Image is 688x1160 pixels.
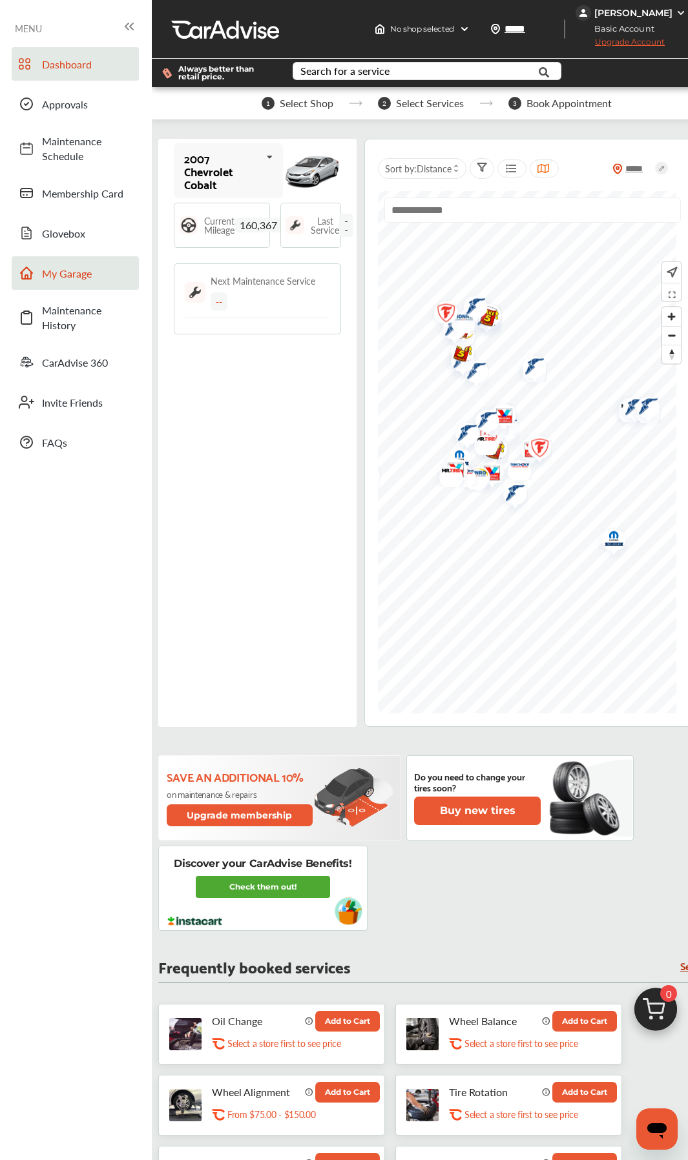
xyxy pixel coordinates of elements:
span: Maintenance History [42,303,132,332]
img: logo-take5.png [441,332,475,374]
div: Map marker [434,452,466,493]
span: Sort by : [385,162,452,175]
div: Map marker [455,354,487,392]
div: Map marker [441,332,474,374]
span: Membership Card [42,186,132,201]
div: Map marker [494,476,526,514]
img: new-tire.a0c7fe23.svg [548,756,626,840]
span: -- [339,214,353,237]
span: Current Mileage [204,216,235,234]
canvas: Map [378,191,676,713]
div: Map marker [438,442,470,478]
div: Map marker [609,391,641,428]
div: Map marker [443,460,475,487]
div: Map marker [609,395,641,422]
p: Wheel Balance [449,1015,537,1027]
button: Add to Cart [315,1011,380,1032]
a: Invite Friends [12,385,139,419]
p: Select a store first to see price [464,1108,578,1121]
img: logo-goodyear.png [446,416,480,454]
div: Map marker [513,349,545,387]
span: 0 [660,985,677,1002]
span: Basic Account [577,22,664,36]
button: Buy new tires [414,797,541,825]
img: logo-goodyear.png [513,349,547,387]
img: logo-goodyear.png [454,289,488,327]
img: logo-mopar.png [609,391,643,428]
a: Check them out! [196,876,330,898]
span: Reset bearing to north [662,345,681,363]
span: 1 [262,97,275,110]
a: CarAdvise 360 [12,345,139,379]
div: Map marker [518,430,550,471]
p: Oil Change [212,1015,300,1027]
span: My Garage [42,266,132,281]
a: Buy new tires [414,797,543,825]
div: Map marker [455,462,487,489]
span: CarAdvise 360 [42,355,132,370]
img: maintenance_logo [286,216,304,234]
img: dollor_label_vector.a70140d1.svg [162,68,172,79]
button: Zoom out [662,326,681,345]
img: instacart-vehicle.0979a191.svg [335,897,362,925]
img: Midas+Logo_RGB.png [442,318,476,352]
div: Map marker [511,432,543,473]
div: Map marker [466,403,498,441]
img: header-down-arrow.9dd2ce7d.svg [459,24,470,34]
img: location_vector.a44bc228.svg [490,24,501,34]
span: 3 [508,97,521,110]
button: Upgrade membership [167,804,313,826]
span: No shop selected [390,24,454,34]
img: logo-mrtire.png [464,428,499,455]
img: logo-mrtire.png [609,395,643,422]
img: logo-goodyear.png [613,390,647,428]
a: Approvals [12,87,139,121]
p: Select a store first to see price [227,1037,340,1050]
a: FAQs [12,425,139,459]
p: on maintenance & repairs [167,789,315,799]
a: Glovebox [12,216,139,250]
span: 160,367 [235,218,282,232]
img: stepper-arrow.e24c07c6.svg [479,101,493,106]
iframe: Button to launch messaging window [636,1108,678,1150]
img: logo-mopar.png [438,442,472,478]
div: Map marker [498,453,530,480]
div: Map marker [464,428,497,455]
span: Invite Friends [42,395,132,410]
img: logo-goodyear.png [627,389,661,427]
span: MENU [15,23,42,34]
img: instacart-logo.217963cc.svg [166,917,224,926]
span: Always better than retail price. [178,65,272,81]
img: header-divider.bc55588e.svg [564,19,565,39]
div: Map marker [468,297,500,339]
a: Maintenance Schedule [12,127,139,170]
img: steering_logo [180,216,198,234]
p: Save an additional 10% [167,769,315,784]
p: From $75.00 - $150.00 [227,1108,315,1121]
button: Add to Cart [552,1011,617,1032]
img: jVpblrzwTbfkPYzPPzSLxeg0AAAAASUVORK5CYII= [576,5,591,21]
span: FAQs [42,435,132,450]
span: Book Appointment [526,97,612,109]
div: 2007 Chevrolet Cobalt [184,152,261,190]
img: info_icon_vector.svg [542,1087,551,1096]
img: info_icon_vector.svg [305,1016,314,1025]
p: Discover your CarAdvise Benefits! [174,857,351,871]
img: logo-tire-choice.png [498,453,532,480]
div: Map marker [442,318,474,352]
span: Upgrade Account [576,37,665,53]
p: Do you need to change your tires soon? [414,771,541,793]
a: My Garage [12,256,139,290]
div: Map marker [454,289,486,327]
img: info_icon_vector.svg [542,1016,551,1025]
button: Zoom in [662,307,681,326]
button: Add to Cart [315,1082,380,1103]
button: Add to Cart [552,1082,617,1103]
img: update-membership.81812027.svg [315,768,393,828]
img: logo-firestone.png [424,295,459,336]
img: tire-rotation-thumb.jpg [406,1089,439,1121]
img: info_icon_vector.svg [305,1087,314,1096]
img: border-line.da1032d4.svg [185,317,330,318]
div: Map marker [424,295,457,336]
div: Map marker [483,398,515,438]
